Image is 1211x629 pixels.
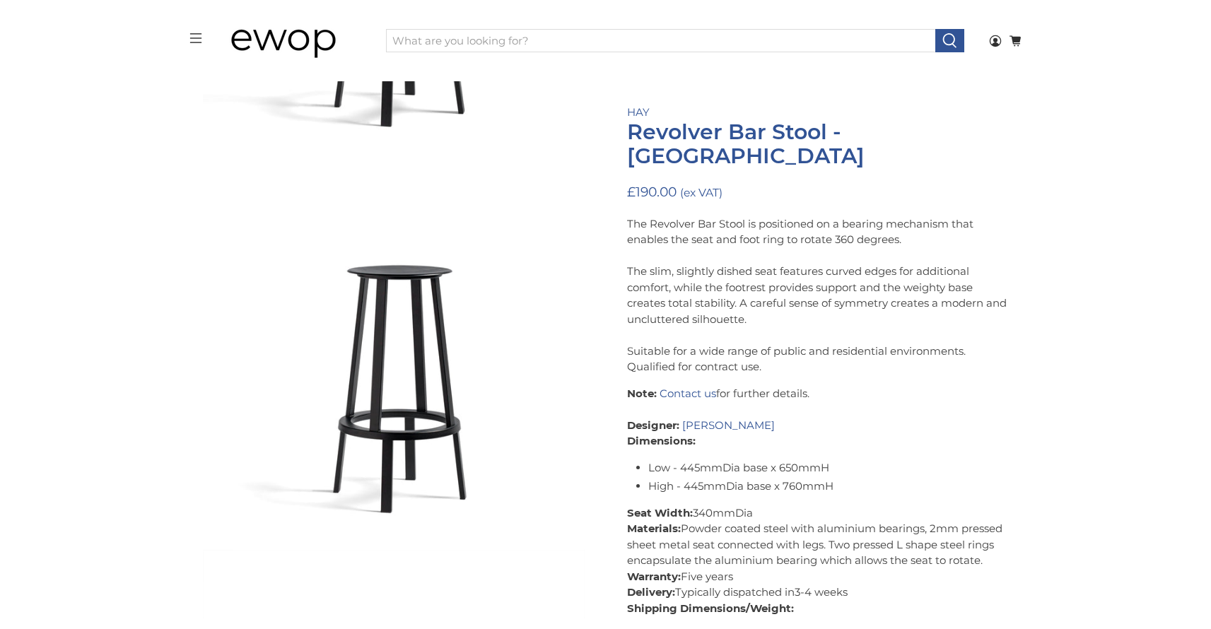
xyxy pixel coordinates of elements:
p: 340mmDia Powder coated steel with aluminium bearings, 2mm pressed sheet metal seat connected with... [627,505,1009,617]
span: Typically dispatched in [675,585,795,599]
input: What are you looking for? [386,29,936,53]
strong: Delivery: [627,585,675,599]
h1: Revolver Bar Stool - [GEOGRAPHIC_DATA] [627,120,1009,168]
span: £190.00 [627,184,677,200]
a: HAY Office Revolver Bar Stool Black Revolver [203,154,585,536]
strong: Seat Width: [627,506,693,519]
strong: Note: [627,387,657,400]
a: Contact us [660,387,716,400]
strong: Dimensions: [627,434,696,447]
li: Low - 445mmDia base x 650mmH [648,460,1009,476]
span: for further details. [716,387,809,400]
strong: Designer: [627,418,679,432]
a: HAY [627,105,650,119]
strong: Materials: [627,522,681,535]
a: [PERSON_NAME] [682,418,775,432]
strong: Shipping Dimensions/Weight: [627,601,794,615]
small: (ex VAT) [680,186,722,199]
strong: Warranty: [627,570,681,583]
li: High - 445mmDia base x 760mmH [648,478,1009,495]
p: The Revolver Bar Stool is positioned on a bearing mechanism that enables the seat and foot ring t... [627,216,1009,375]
